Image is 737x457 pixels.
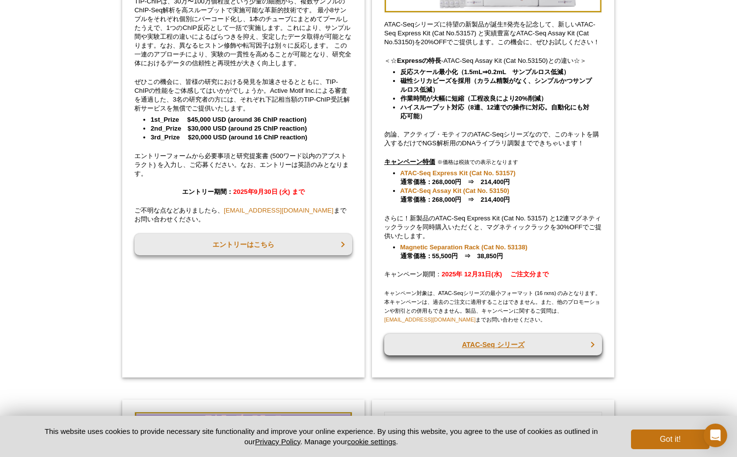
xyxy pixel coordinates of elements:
[437,159,518,165] span: ※価格は税抜での表示となります
[384,290,601,323] span: キャンペーン対象は、ATAC-Seqシリーズの最小フォーマット (16 rxns) のみとなります。 本キャンペーンは、過去のご注文に適用することはできません。また、他のプロモーションや割引との...
[400,243,527,252] a: Magnetic Separation Rack (Cat No. 53138)
[631,430,710,449] button: Got it!
[134,152,352,178] p: エントリーフォームから必要事項と研究提案書 (500ワード以内のアブストラクト) を入力し、ご応募ください。なお、エントリーは英語のみとなります。
[384,130,602,148] p: 勿論、アクティブ・モティフのATAC-Seqシリーズなので、このキットを購入するだけでNGS解析用のDNAライブラリ調製までできちゃいます！
[400,77,592,93] strong: 磁性シリカビーズを採用（カラム精製がなく、シンプルかつサンプルロス低減）
[384,270,602,279] p: キャンペーン期間：
[384,214,602,241] p: さらに！新製品のATAC-Seq Express Kit (Cat No. 53157) と12連マグネティックラックを同時購入いただくと、マグネティックラックを30%OFFでご提供いたします。
[400,243,527,260] strong: 通常価格：55,500円 ⇒ 38,850円
[384,334,602,355] a: ATAC-Seq シリーズ
[134,234,352,255] a: エントリーはこちら
[400,95,547,102] strong: 作業時間が大幅に短縮（工程改良により20%削減）
[384,158,435,165] u: キャンペーン特価
[27,426,615,447] p: This website uses cookies to provide necessary site functionality and improve your online experie...
[400,104,590,120] strong: ハイスループット対応（8連、12連での操作に対応。自動化にも対応可能）
[151,116,307,123] strong: 1st_Prize $45,000 USD (around 36 ChIP reaction)
[134,78,352,113] p: ぜひこの機会に、皆様の研究における発見を加速させるとともに、TIP-ChIPの性能をご体感してはいかがでしょうか。Active Motif Inc.による審査を通過した、3名の研究者の方には、そ...
[182,188,304,195] strong: エントリー期間：
[255,437,300,446] a: Privacy Policy
[384,20,602,47] p: ATAC-Seqシリーズに待望の新製品が誕生‼発売を記念して、新しいATAC-Seq Express Kit (Cat No.53157) と実績豊富なATAC-Seq Assay Kit (C...
[134,206,352,224] p: ご不明な点などありましたら、 までお問い合わせください。
[384,317,475,323] a: [EMAIL_ADDRESS][DOMAIN_NAME]
[384,56,602,65] p: ＜☆ -ATAC-Seq Assay Kit (Cat No.53150)との違い☆＞
[224,207,334,214] a: [EMAIL_ADDRESS][DOMAIN_NAME]
[397,57,441,64] strong: Expressの特長
[233,188,304,195] span: 2025年9月30日 (火) まで
[400,68,570,76] strong: 反応スケール最小化（1.5mL⇒0.2mL サンプルロス低減）
[400,169,516,178] a: ATAC-Seq Express Kit (Cat No. 53157)
[347,437,396,446] button: cookie settings
[442,270,549,278] strong: 2025年 12月31日(水) ご注文分まで
[151,125,307,132] strong: 2nd_Prize $30,000 USD (around 25 ChIP reaction)
[704,424,727,447] div: Open Intercom Messenger
[400,187,510,203] strong: 通常価格：268,000円 ⇒ 214,400円
[400,169,516,186] strong: 通常価格：268,000円 ⇒ 214,400円
[400,187,509,195] a: ATAC-Seq Assay Kit (Cat No. 53150)
[151,134,307,141] strong: 3rd_Prize $20,000 USD (around 16 ChIP reaction)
